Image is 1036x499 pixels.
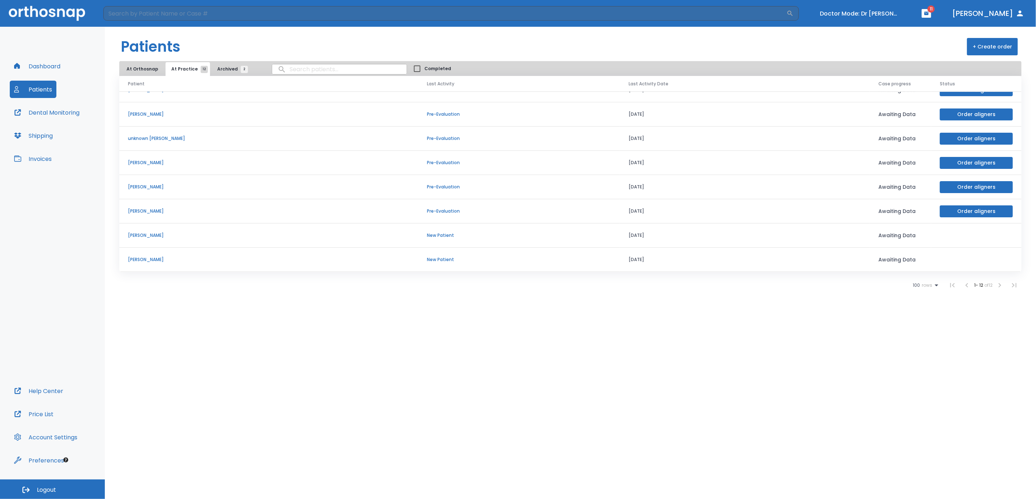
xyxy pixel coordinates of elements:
[940,108,1013,120] button: Order aligners
[878,231,922,240] p: Awaiting Data
[201,66,208,73] span: 12
[10,81,56,98] button: Patients
[10,405,58,423] button: Price List
[128,256,410,263] p: [PERSON_NAME]
[128,135,410,142] p: unknown [PERSON_NAME]
[940,205,1013,217] button: Order aligners
[272,62,407,76] input: search
[949,7,1027,20] button: [PERSON_NAME]
[427,135,611,142] p: Pre-Evaluation
[620,248,870,272] td: [DATE]
[121,62,252,76] div: tabs
[217,66,244,72] span: Archived
[878,158,922,167] p: Awaiting Data
[10,382,68,400] button: Help Center
[128,111,410,118] p: [PERSON_NAME]
[10,452,68,469] button: Preferences
[10,127,57,144] button: Shipping
[128,232,410,239] p: [PERSON_NAME]
[620,223,870,248] td: [DATE]
[940,181,1013,193] button: Order aligners
[121,36,180,57] h1: Patients
[878,207,922,216] p: Awaiting Data
[878,81,911,87] span: Case progress
[103,6,787,21] input: Search by Patient Name or Case #
[424,65,451,72] span: Completed
[620,102,870,127] td: [DATE]
[121,62,164,76] button: At Orthosnap
[920,283,932,288] span: rows
[10,428,82,446] button: Account Settings
[878,183,922,191] p: Awaiting Data
[940,81,955,87] span: Status
[629,81,668,87] span: Last Activity Date
[427,232,611,239] p: New Patient
[940,157,1013,169] button: Order aligners
[913,283,920,288] span: 100
[427,81,454,87] span: Last Activity
[427,256,611,263] p: New Patient
[128,208,410,214] p: [PERSON_NAME]
[620,127,870,151] td: [DATE]
[620,151,870,175] td: [DATE]
[10,104,84,121] button: Dental Monitoring
[620,175,870,199] td: [DATE]
[128,81,145,87] span: Patient
[928,5,935,13] span: 11
[878,255,922,264] p: Awaiting Data
[878,134,922,143] p: Awaiting Data
[427,208,611,214] p: Pre-Evaluation
[620,199,870,223] td: [DATE]
[63,457,69,463] div: Tooltip anchor
[128,184,410,190] p: [PERSON_NAME]
[940,133,1013,145] button: Order aligners
[10,150,56,167] button: Invoices
[984,282,993,288] span: of 12
[974,282,984,288] span: 1 - 12
[128,159,410,166] p: [PERSON_NAME]
[427,111,611,118] p: Pre-Evaluation
[967,38,1018,55] button: + Create order
[37,486,56,494] span: Logout
[171,66,204,72] span: At Practice
[427,184,611,190] p: Pre-Evaluation
[878,110,922,119] p: Awaiting Data
[427,159,611,166] p: Pre-Evaluation
[241,66,248,73] span: 2
[9,6,85,21] img: Orthosnap
[817,8,904,20] button: Doctor Mode: Dr [PERSON_NAME]
[10,57,65,75] button: Dashboard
